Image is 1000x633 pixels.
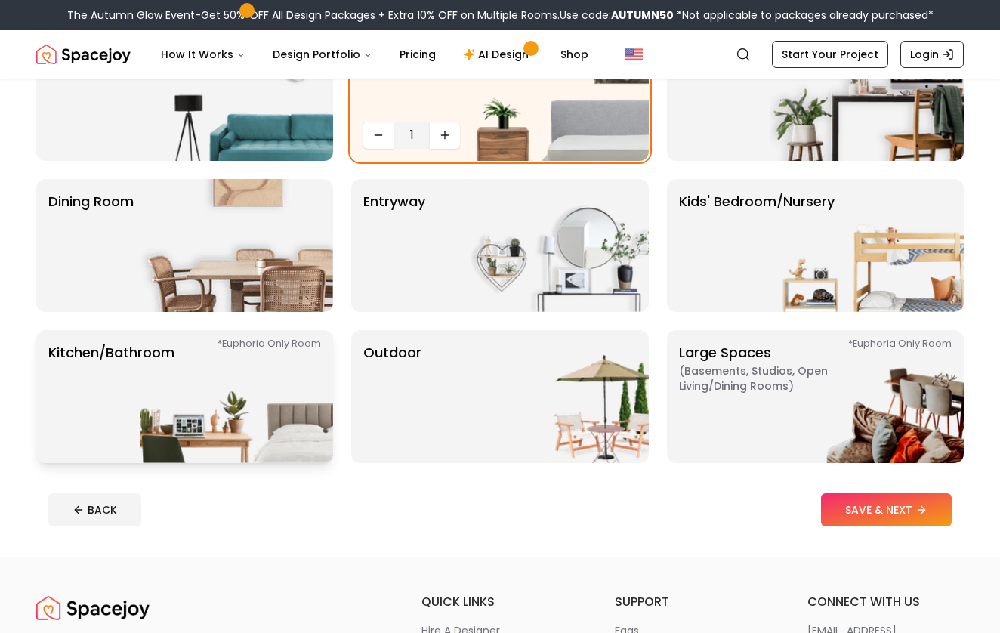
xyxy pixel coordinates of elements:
[36,593,150,623] a: Spacejoy
[140,28,333,161] img: Living Room
[36,30,964,79] nav: Global
[770,330,964,463] img: Large Spaces *Euphoria Only
[363,342,421,451] p: Outdoor
[770,179,964,312] img: Kids' Bedroom/Nursery
[679,191,835,300] p: Kids' Bedroom/Nursery
[615,593,771,611] h6: support
[421,593,578,611] h6: quick links
[140,330,333,463] img: Kitchen/Bathroom *Euphoria Only
[455,28,649,161] img: Bedroom
[821,493,952,526] button: SAVE & NEXT
[625,45,643,63] img: United States
[48,342,174,451] p: Kitchen/Bathroom
[363,191,425,300] p: entryway
[48,40,129,149] p: Living Room
[770,28,964,161] img: Office
[149,39,258,69] button: How It Works
[140,179,333,312] img: Dining Room
[900,41,964,68] a: Login
[455,330,649,463] img: Outdoor
[560,8,674,23] span: Use code:
[48,493,141,526] button: BACK
[387,39,448,69] a: Pricing
[36,593,150,623] img: Spacejoy Logo
[36,39,131,69] img: Spacejoy Logo
[48,191,134,300] p: Dining Room
[679,40,721,149] p: Office
[36,39,131,69] a: Spacejoy
[67,8,934,23] div: The Autumn Glow Event-Get 50% OFF All Design Packages + Extra 10% OFF on Multiple Rooms.
[455,179,649,312] img: entryway
[149,39,600,69] nav: Main
[430,122,460,149] button: Increase quantity
[611,8,674,23] b: AUTUMN50
[674,8,934,23] span: *Not applicable to packages already purchased*
[363,122,394,149] button: Decrease quantity
[772,41,888,68] a: Start Your Project
[679,363,868,394] span: ( Basements, Studios, Open living/dining rooms )
[679,342,868,451] p: Large Spaces
[548,39,600,69] a: Shop
[400,126,424,144] span: 1
[807,593,964,611] h6: connect with us
[261,39,384,69] button: Design Portfolio
[451,39,545,69] a: AI Design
